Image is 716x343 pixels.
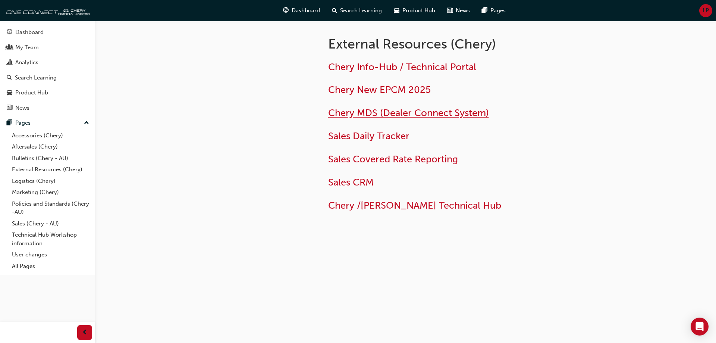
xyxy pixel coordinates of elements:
span: LP [703,6,709,15]
a: Aftersales (Chery) [9,141,92,153]
a: guage-iconDashboard [277,3,326,18]
a: Chery Info-Hub / Technical Portal [328,61,476,73]
a: User changes [9,249,92,261]
a: news-iconNews [441,3,476,18]
a: Sales Daily Tracker [328,130,409,142]
a: Sales CRM [328,177,374,188]
a: My Team [3,41,92,54]
div: Dashboard [15,28,44,37]
a: News [3,101,92,115]
a: Search Learning [3,71,92,85]
span: Dashboard [292,6,320,15]
a: Marketing (Chery) [9,187,92,198]
span: search-icon [7,75,12,81]
span: people-icon [7,44,12,51]
span: guage-icon [7,29,12,36]
a: Logistics (Chery) [9,175,92,187]
button: Pages [3,116,92,130]
span: guage-icon [283,6,289,15]
a: Chery New EPCM 2025 [328,84,431,96]
a: Dashboard [3,25,92,39]
a: Product Hub [3,86,92,100]
span: news-icon [447,6,453,15]
a: External Resources (Chery) [9,164,92,175]
img: oneconnect [4,3,89,18]
div: Analytics [15,58,38,67]
span: chart-icon [7,59,12,66]
span: pages-icon [7,120,12,127]
div: Pages [15,119,31,127]
div: News [15,104,29,112]
span: pages-icon [482,6,487,15]
a: Accessories (Chery) [9,130,92,141]
a: Sales Covered Rate Reporting [328,153,458,165]
div: Open Intercom Messenger [691,318,709,336]
span: car-icon [394,6,399,15]
a: Technical Hub Workshop information [9,229,92,249]
div: Search Learning [15,74,57,82]
span: prev-icon [82,328,88,337]
a: Chery /[PERSON_NAME] Technical Hub [328,200,501,211]
button: DashboardMy TeamAnalyticsSearch LearningProduct HubNews [3,24,92,116]
span: search-icon [332,6,337,15]
a: All Pages [9,261,92,272]
span: Product Hub [402,6,435,15]
a: search-iconSearch Learning [326,3,388,18]
div: My Team [15,43,39,52]
a: Sales (Chery - AU) [9,218,92,230]
a: Policies and Standards (Chery -AU) [9,198,92,218]
span: News [456,6,470,15]
div: Product Hub [15,88,48,97]
h1: External Resources (Chery) [328,36,573,52]
a: Bulletins (Chery - AU) [9,153,92,164]
span: car-icon [7,90,12,96]
span: Pages [490,6,506,15]
span: up-icon [84,118,89,128]
a: pages-iconPages [476,3,512,18]
a: Chery MDS (Dealer Connect System) [328,107,489,119]
span: Search Learning [340,6,382,15]
span: news-icon [7,105,12,112]
button: LP [699,4,712,17]
a: car-iconProduct Hub [388,3,441,18]
a: Analytics [3,56,92,69]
